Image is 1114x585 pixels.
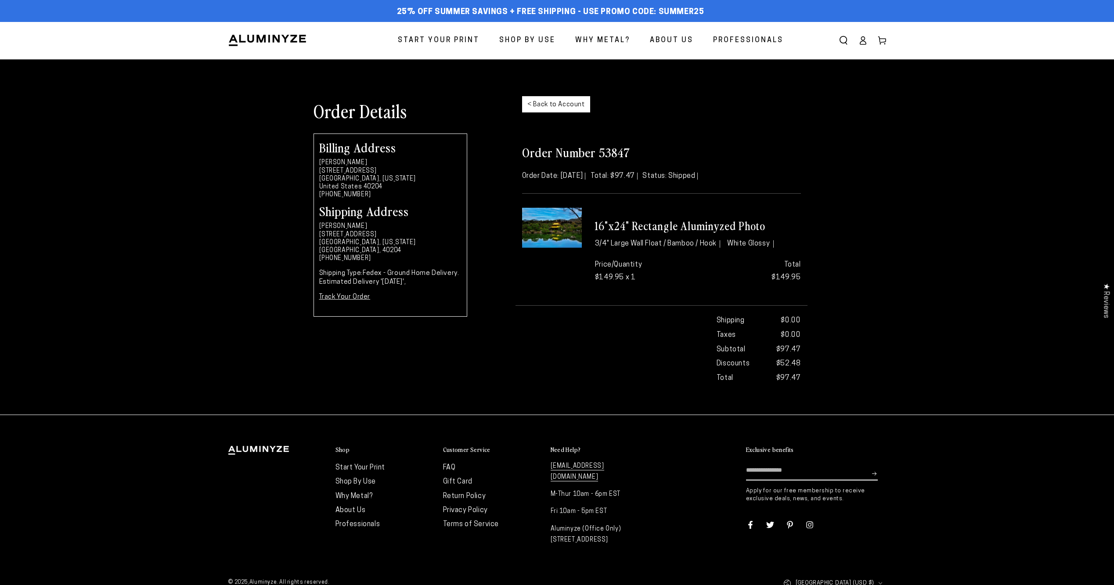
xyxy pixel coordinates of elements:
[717,329,736,342] strong: Taxes
[717,343,746,356] strong: Subtotal
[522,173,586,180] span: Order Date: [DATE]
[319,231,461,239] li: [STREET_ADDRESS]
[595,240,721,248] li: 3/4" Large Wall Float / Bamboo / Hook
[522,208,582,248] img: 16"x24" Rectangle White Glossy Aluminyzed Photo - 3/4" Large Wall Float / Hook
[319,175,461,183] li: [GEOGRAPHIC_DATA], [US_STATE]
[319,294,371,300] a: Track Your Order
[1097,276,1114,325] div: Click to open Judge.me floating reviews tab
[834,31,853,50] summary: Search our site
[443,493,486,500] a: Return Policy
[499,34,555,47] span: Shop By Use
[319,255,461,263] li: [PHONE_NUMBER]
[314,99,509,122] h1: Order Details
[551,446,649,454] summary: Need Help?
[551,463,604,481] a: [EMAIL_ADDRESS][DOMAIN_NAME]
[443,446,490,454] h2: Customer Service
[335,478,376,485] a: Shop By Use
[781,329,800,342] span: $0.00
[319,191,461,199] li: [PHONE_NUMBER]
[650,34,693,47] span: About Us
[591,173,638,180] span: Total: $97.47
[727,240,774,248] li: White Glossy
[776,343,801,356] span: $97.47
[704,259,800,284] p: $149.95
[335,521,380,528] a: Professionals
[642,173,698,180] span: Status: Shipped
[443,507,488,514] a: Privacy Policy
[319,183,461,191] li: United States 40204
[443,446,542,454] summary: Customer Service
[319,247,461,255] li: [GEOGRAPHIC_DATA], 40204
[776,372,801,385] strong: $97.47
[522,144,801,160] h2: Order Number 53847
[551,524,649,545] p: Aluminyze (Office Only) [STREET_ADDRESS]
[319,159,368,166] strong: [PERSON_NAME]
[319,167,461,175] li: [STREET_ADDRESS]
[595,259,691,284] p: Price/Quantity $149.95 x 1
[335,507,366,514] a: About Us
[397,7,704,17] span: 25% off Summer Savings + Free Shipping - Use Promo Code: SUMMER25
[249,580,277,585] a: Aluminyze
[335,446,434,454] summary: Shop
[781,314,800,327] span: $0.00
[391,29,486,52] a: Start Your Print
[551,446,581,454] h2: Need Help?
[575,34,630,47] span: Why Metal?
[319,141,461,153] h2: Billing Address
[595,219,801,233] h3: 16"x24" Rectangle Aluminyzed Photo
[717,372,733,385] strong: Total
[443,464,456,471] a: FAQ
[443,478,472,485] a: Gift Card
[569,29,637,52] a: Why Metal?
[717,357,750,370] strong: Discounts
[335,464,386,471] a: Start Your Print
[746,487,887,503] p: Apply for our free membership to receive exclusive deals, news, and events.
[551,489,649,500] p: M-Thur 10am - 6pm EST
[872,461,878,487] button: Subscribe
[319,223,368,230] strong: [PERSON_NAME]
[319,269,461,286] p: Fedex - Ground Home Delivery. Estimated Delivery '[DATE]',
[746,446,794,454] h2: Exclusive benefits
[717,314,745,327] strong: Shipping
[319,270,363,277] strong: Shipping Type:
[522,96,590,112] a: < Back to Account
[784,261,801,268] strong: Total
[551,506,649,517] p: Fri 10am - 5pm EST
[713,34,783,47] span: Professionals
[335,493,373,500] a: Why Metal?
[707,29,790,52] a: Professionals
[776,357,801,370] span: $52.48
[643,29,700,52] a: About Us
[746,446,887,454] summary: Exclusive benefits
[335,446,350,454] h2: Shop
[398,34,479,47] span: Start Your Print
[443,521,499,528] a: Terms of Service
[319,205,461,217] h2: Shipping Address
[228,34,307,47] img: Aluminyze
[319,239,461,247] li: [GEOGRAPHIC_DATA], [US_STATE]
[493,29,562,52] a: Shop By Use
